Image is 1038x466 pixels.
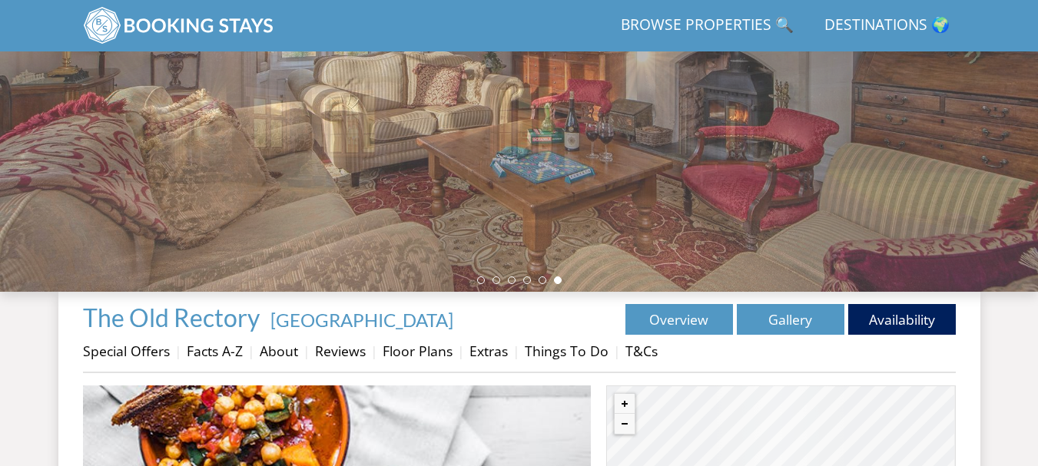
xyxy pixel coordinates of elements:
[615,414,635,434] button: Zoom out
[315,342,366,360] a: Reviews
[83,342,170,360] a: Special Offers
[525,342,609,360] a: Things To Do
[615,8,800,43] a: Browse Properties 🔍
[848,304,956,335] a: Availability
[270,309,453,331] a: [GEOGRAPHIC_DATA]
[264,309,453,331] span: -
[187,342,243,360] a: Facts A-Z
[469,342,508,360] a: Extras
[83,302,264,332] a: The Old Rectory
[615,394,635,414] button: Zoom in
[260,342,298,360] a: About
[737,304,844,335] a: Gallery
[83,302,260,332] span: The Old Rectory
[383,342,453,360] a: Floor Plans
[625,342,658,360] a: T&Cs
[625,304,733,335] a: Overview
[83,6,275,45] img: BookingStays
[818,8,956,43] a: Destinations 🌍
